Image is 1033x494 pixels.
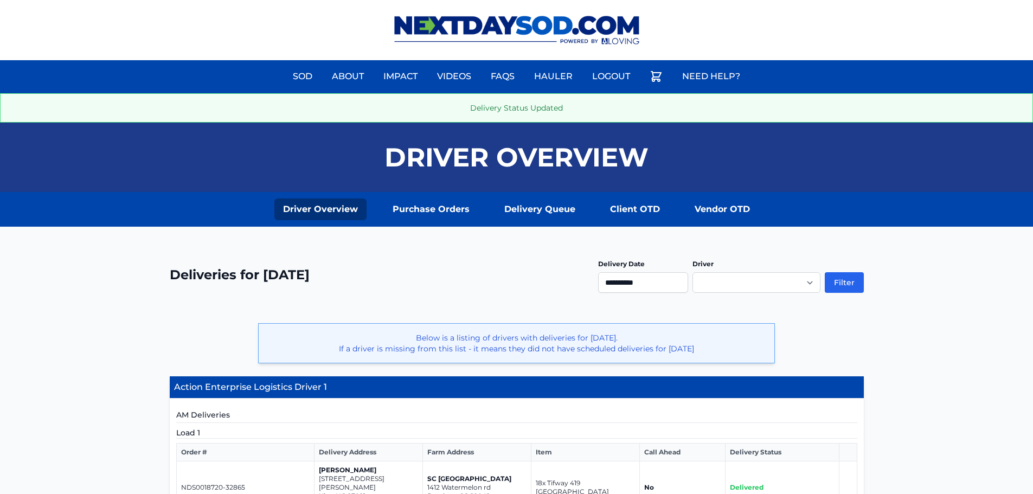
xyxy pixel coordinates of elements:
[531,444,639,461] th: Item
[9,102,1024,113] p: Delivery Status Updated
[274,198,367,220] a: Driver Overview
[730,483,763,491] span: Delivered
[286,63,319,89] a: Sod
[484,63,521,89] a: FAQs
[314,444,422,461] th: Delivery Address
[319,466,418,474] p: [PERSON_NAME]
[384,144,649,170] h1: Driver Overview
[176,444,314,461] th: Order #
[825,272,864,293] button: Filter
[601,198,669,220] a: Client OTD
[170,266,310,284] h2: Deliveries for [DATE]
[170,376,864,399] h4: Action Enterprise Logistics Driver 1
[427,474,527,483] p: SC [GEOGRAPHIC_DATA]
[639,444,725,461] th: Call Ahead
[725,444,839,461] th: Delivery Status
[427,483,527,492] p: 1412 Watermelon rd
[598,260,645,268] label: Delivery Date
[528,63,579,89] a: Hauler
[325,63,370,89] a: About
[176,427,857,439] h5: Load 1
[377,63,424,89] a: Impact
[319,474,418,492] p: [STREET_ADDRESS][PERSON_NAME]
[267,332,766,354] p: Below is a listing of drivers with deliveries for [DATE]. If a driver is missing from this list -...
[496,198,584,220] a: Delivery Queue
[176,409,857,423] h5: AM Deliveries
[686,198,759,220] a: Vendor OTD
[431,63,478,89] a: Videos
[384,198,478,220] a: Purchase Orders
[422,444,531,461] th: Farm Address
[676,63,747,89] a: Need Help?
[181,483,310,492] p: NDS0018720-32865
[692,260,714,268] label: Driver
[586,63,637,89] a: Logout
[644,483,654,491] strong: No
